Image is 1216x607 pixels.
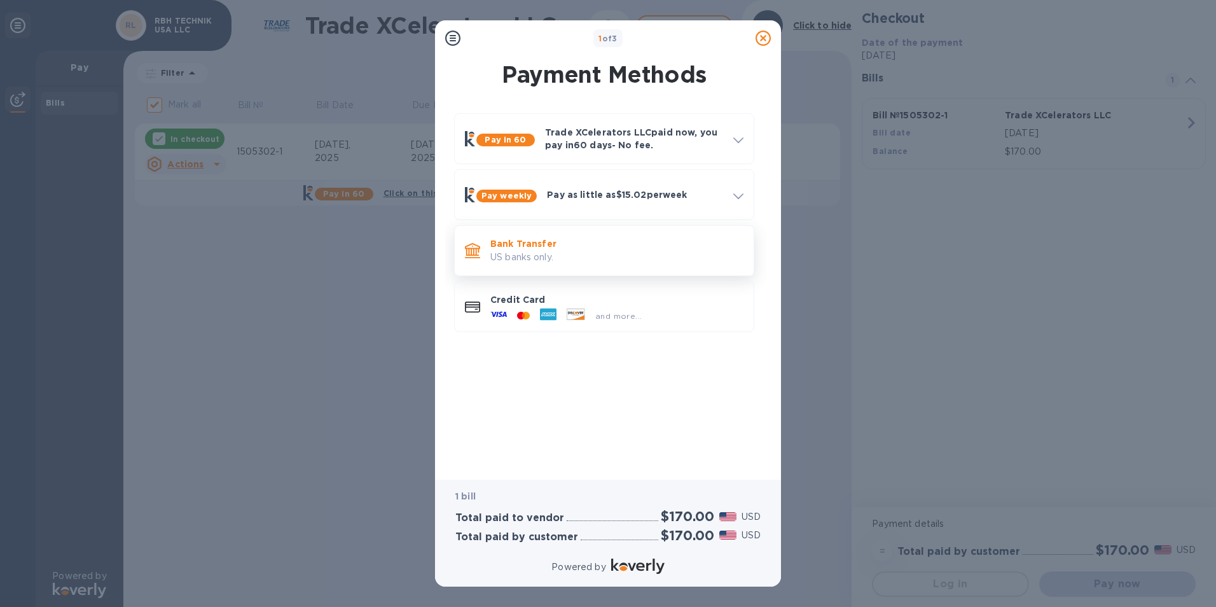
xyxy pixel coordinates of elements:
[490,293,743,306] p: Credit Card
[742,510,761,524] p: USD
[598,34,618,43] b: of 3
[485,135,526,144] b: Pay in 60
[661,508,714,524] h2: $170.00
[719,512,736,521] img: USD
[547,188,723,201] p: Pay as little as $15.02 per week
[455,512,564,524] h3: Total paid to vendor
[455,491,476,501] b: 1 bill
[611,559,665,574] img: Logo
[595,311,642,321] span: and more...
[719,531,736,540] img: USD
[490,251,743,264] p: US banks only.
[452,61,757,88] h1: Payment Methods
[545,126,723,151] p: Trade XCelerators LLC paid now, you pay in 60 days - No fee.
[455,531,578,543] h3: Total paid by customer
[490,237,743,250] p: Bank Transfer
[742,529,761,542] p: USD
[551,561,605,574] p: Powered by
[598,34,602,43] span: 1
[481,191,532,200] b: Pay weekly
[661,527,714,543] h2: $170.00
